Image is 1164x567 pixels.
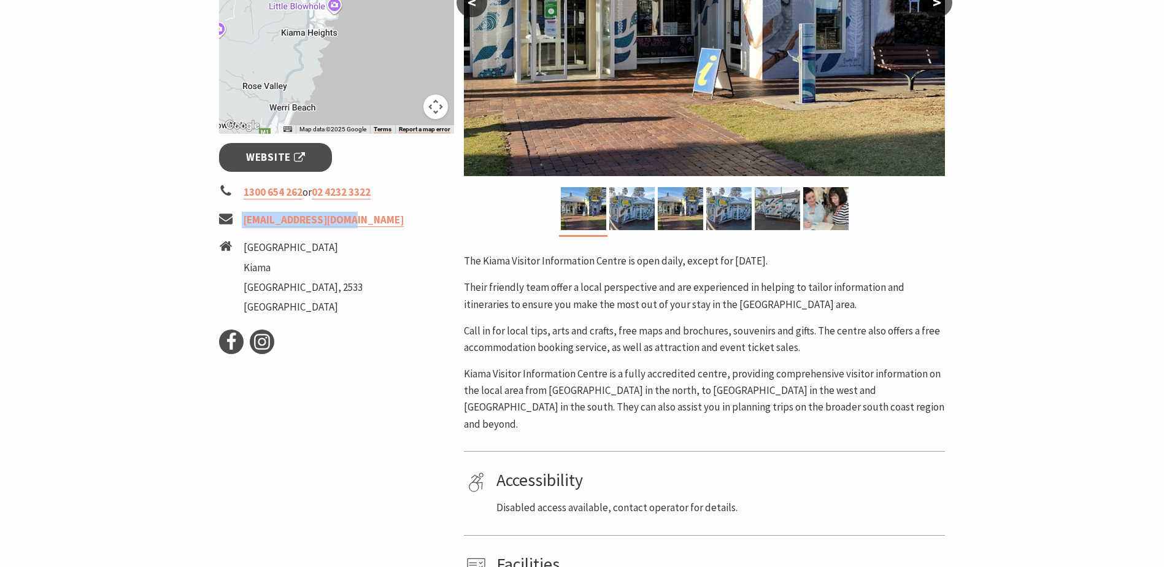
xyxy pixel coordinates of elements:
p: Their friendly team offer a local perspective and are experienced in helping to tailor informatio... [464,279,945,312]
li: [GEOGRAPHIC_DATA] [244,299,363,315]
img: Google [222,118,263,134]
p: The Kiama Visitor Information Centre is open daily, except for [DATE]. [464,253,945,269]
img: Kiama Visitor Information Centre [609,187,655,230]
a: 1300 654 262 [244,185,303,199]
button: Map camera controls [423,94,448,119]
p: Call in for local tips, arts and crafts, free maps and brochures, souvenirs and gifts. The centre... [464,323,945,356]
li: [GEOGRAPHIC_DATA], 2533 [244,279,363,296]
img: Kiama Visitor Information Centre [658,187,703,230]
a: Website [219,143,333,172]
img: Kiama Visitor Information Centre [706,187,752,230]
span: Map data ©2025 Google [299,126,366,133]
span: Website [246,149,305,166]
li: [GEOGRAPHIC_DATA] [244,239,363,256]
button: Keyboard shortcuts [283,125,292,134]
a: Report a map error [399,126,450,133]
a: 02 4232 3322 [312,185,371,199]
p: Kiama Visitor Information Centre is a fully accredited centre, providing comprehensive visitor in... [464,366,945,433]
img: Kiama Visitor Information Centre [561,187,606,230]
img: Kiama Visitor Information Centre [803,187,849,230]
li: or [219,184,455,201]
a: Click to see this area on Google Maps [222,118,263,134]
h4: Accessibility [496,470,941,491]
img: Kiama Visitor Information Centre [755,187,800,230]
li: Kiama [244,260,363,276]
a: Terms (opens in new tab) [374,126,391,133]
p: Disabled access available, contact operator for details. [496,499,941,516]
a: [EMAIL_ADDRESS][DOMAIN_NAME] [244,213,404,227]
